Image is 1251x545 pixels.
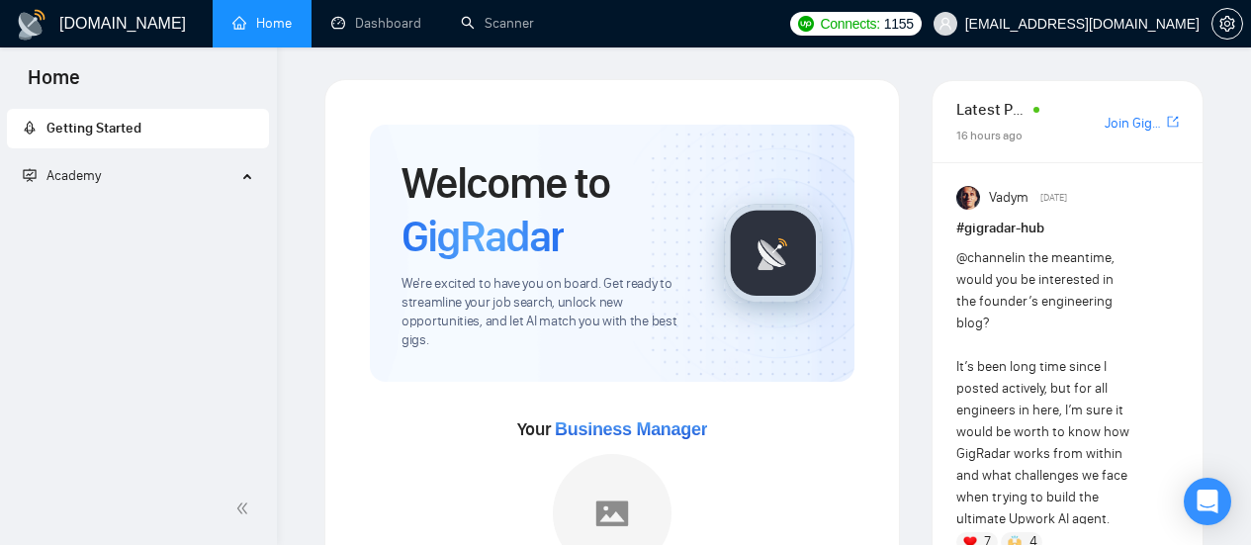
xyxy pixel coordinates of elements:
[461,15,534,32] a: searchScanner
[232,15,292,32] a: homeHome
[46,167,101,184] span: Academy
[555,419,707,439] span: Business Manager
[989,187,1028,209] span: Vadym
[956,129,1023,142] span: 16 hours ago
[402,210,564,263] span: GigRadar
[1105,113,1163,135] a: Join GigRadar Slack Community
[956,97,1028,122] span: Latest Posts from the GigRadar Community
[1211,16,1243,32] a: setting
[16,9,47,41] img: logo
[1211,8,1243,40] button: setting
[956,218,1179,239] h1: # gigradar-hub
[724,204,823,303] img: gigradar-logo.png
[402,275,692,350] span: We're excited to have you on board. Get ready to streamline your job search, unlock new opportuni...
[956,249,1015,266] span: @channel
[938,17,952,31] span: user
[884,13,914,35] span: 1155
[1167,113,1179,132] a: export
[7,109,269,148] li: Getting Started
[1212,16,1242,32] span: setting
[956,186,980,210] img: Vadym
[331,15,421,32] a: dashboardDashboard
[1040,189,1067,207] span: [DATE]
[12,63,96,105] span: Home
[1167,114,1179,130] span: export
[23,167,101,184] span: Academy
[820,13,879,35] span: Connects:
[46,120,141,136] span: Getting Started
[1184,478,1231,525] div: Open Intercom Messenger
[235,499,255,518] span: double-left
[798,16,814,32] img: upwork-logo.png
[402,156,692,263] h1: Welcome to
[517,418,708,440] span: Your
[23,168,37,182] span: fund-projection-screen
[23,121,37,135] span: rocket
